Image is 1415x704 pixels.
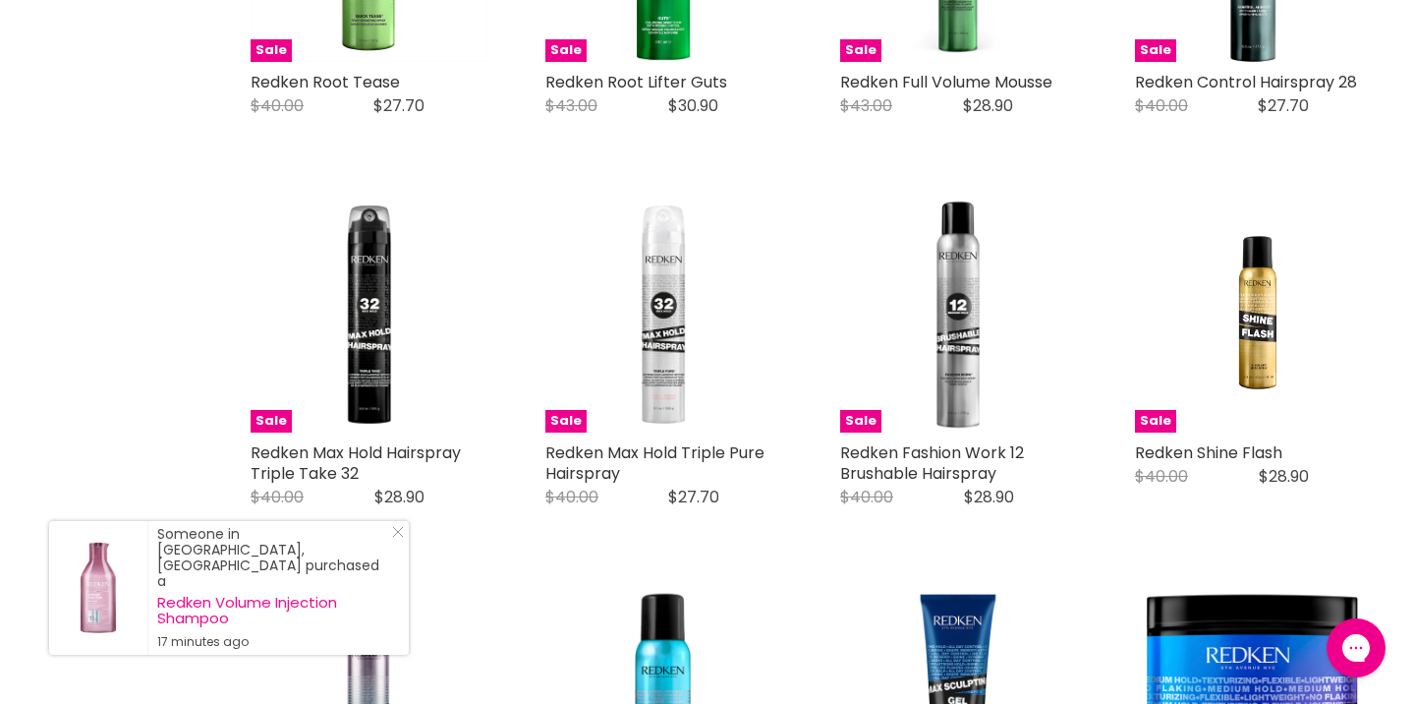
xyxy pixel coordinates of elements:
a: Redken Full Volume Mousse [840,71,1052,93]
span: $40.00 [251,486,304,508]
a: Visit product page [49,521,147,655]
span: $27.70 [1258,94,1309,117]
span: Sale [545,410,587,433]
span: $30.90 [668,94,718,117]
svg: Close Icon [392,526,404,538]
span: $40.00 [1135,94,1188,117]
img: Redken Shine Flash [1178,197,1328,433]
span: $28.90 [964,486,1014,508]
a: Redken Fashion Work 12 Brushable Hairspray [840,441,1024,485]
small: 17 minutes ago [157,634,389,650]
div: Someone in [GEOGRAPHIC_DATA], [GEOGRAPHIC_DATA] purchased a [157,526,389,650]
span: Sale [251,410,292,433]
span: $40.00 [840,486,893,508]
img: Redken Max Hold Triple Pure Hairspray [545,197,781,433]
span: $27.70 [668,486,719,508]
span: Sale [251,39,292,62]
span: $40.00 [1135,465,1188,488]
a: Redken Root Lifter Guts [545,71,727,93]
a: Redken Root Tease [251,71,400,93]
span: $27.70 [373,94,424,117]
span: $43.00 [840,94,892,117]
img: Redken Fashion Work 12 Brushable Hairspray [840,197,1076,433]
span: $43.00 [545,94,597,117]
span: $40.00 [251,94,304,117]
iframe: Gorgias live chat messenger [1317,612,1395,684]
a: Redken Max Hold Triple Pure Hairspray Redken Max Hold Triple Pure Hairspray Sale [545,197,781,433]
a: Redken Max Hold Hairspray Triple Take 32 Redken Max Hold Hairspray Triple Take 32 Sale [251,197,486,433]
a: Redken Max Hold Hairspray Triple Take 32 [251,441,461,485]
img: Redken Max Hold Hairspray Triple Take 32 [251,197,486,433]
a: Redken Shine Flash [1135,441,1282,464]
span: Sale [840,410,881,433]
span: Sale [840,39,881,62]
a: Redken Max Hold Triple Pure Hairspray [545,441,764,485]
a: Redken Volume Injection Shampoo [157,595,389,626]
a: Redken Control Hairspray 28 [1135,71,1357,93]
span: $28.90 [1259,465,1309,488]
a: Redken Shine Flash Sale [1135,197,1371,433]
span: $40.00 [545,486,598,508]
span: Sale [545,39,587,62]
span: $28.90 [963,94,1013,117]
span: Sale [1135,39,1176,62]
span: $28.90 [374,486,424,508]
span: Sale [1135,410,1176,433]
a: Close Notification [384,526,404,546]
a: Redken Fashion Work 12 Brushable Hairspray Redken Fashion Work 12 Brushable Hairspray Sale [840,197,1076,433]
